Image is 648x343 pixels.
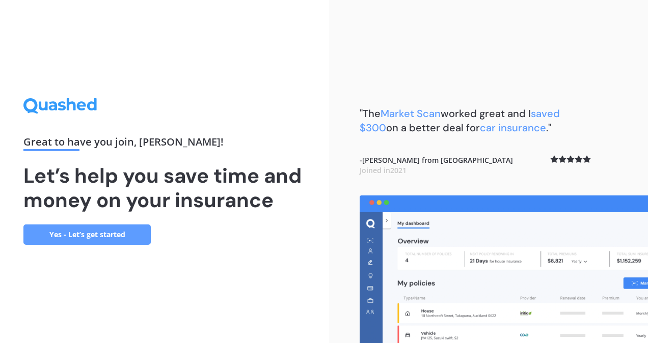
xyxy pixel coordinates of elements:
span: saved $300 [360,107,560,134]
span: Joined in 2021 [360,165,407,175]
b: - [PERSON_NAME] from [GEOGRAPHIC_DATA] [360,155,513,175]
div: Great to have you join , [PERSON_NAME] ! [23,137,306,151]
span: car insurance [480,121,546,134]
img: dashboard.webp [360,195,648,343]
h1: Let’s help you save time and money on your insurance [23,163,306,212]
span: Market Scan [381,107,441,120]
a: Yes - Let’s get started [23,224,151,245]
b: "The worked great and I on a better deal for ." [360,107,560,134]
